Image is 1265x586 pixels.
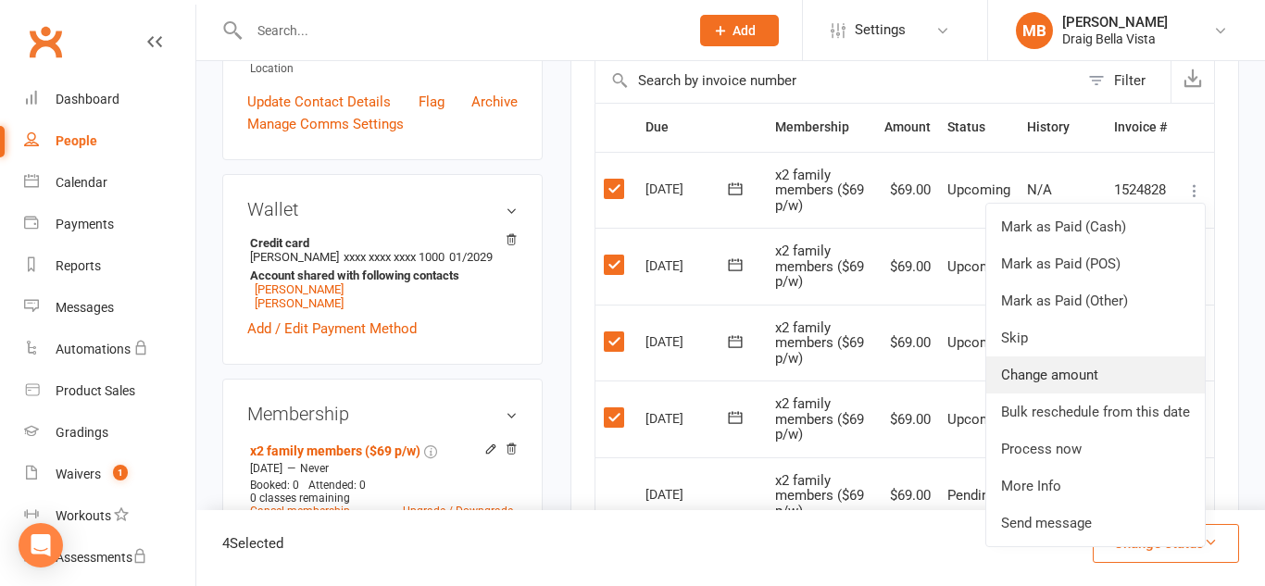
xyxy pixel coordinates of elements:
[1079,58,1171,103] button: Filter
[986,245,1205,282] a: Mark as Paid (POS)
[947,181,1010,198] span: Upcoming
[56,92,119,106] div: Dashboard
[1106,104,1175,151] th: Invoice #
[250,268,508,282] strong: Account shared with following contacts
[24,204,195,245] a: Payments
[449,250,493,264] span: 01/2029
[1019,104,1106,151] th: History
[645,327,731,355] div: [DATE]
[645,404,731,432] div: [DATE]
[24,495,195,537] a: Workouts
[775,243,864,290] span: x2 family members ($69 p/w)
[419,91,445,113] a: Flag
[247,199,518,219] h3: Wallet
[250,236,508,250] strong: Credit card
[56,133,97,148] div: People
[250,60,518,78] div: Location
[1114,69,1146,92] div: Filter
[986,393,1205,430] a: Bulk reschedule from this date
[876,228,939,305] td: $69.00
[700,15,779,46] button: Add
[1062,14,1168,31] div: [PERSON_NAME]
[56,175,107,190] div: Calendar
[247,91,391,113] a: Update Contact Details
[113,465,128,480] span: 1
[230,535,283,552] span: Selected
[947,258,1010,275] span: Upcoming
[986,319,1205,356] a: Skip
[56,425,108,440] div: Gradings
[775,472,864,519] span: x2 family members ($69 p/w)
[645,251,731,280] div: [DATE]
[876,104,939,151] th: Amount
[56,383,135,398] div: Product Sales
[56,300,114,315] div: Messages
[250,462,282,475] span: [DATE]
[250,479,299,492] span: Booked: 0
[56,467,101,481] div: Waivers
[947,334,1010,351] span: Upcoming
[19,523,63,567] div: Open Intercom Messenger
[767,104,876,151] th: Membership
[308,479,366,492] span: Attended: 0
[255,296,344,310] a: [PERSON_NAME]
[245,461,518,476] div: —
[986,468,1205,505] a: More Info
[24,79,195,120] a: Dashboard
[775,395,864,443] span: x2 family members ($69 p/w)
[24,245,195,287] a: Reports
[1027,181,1052,198] span: N/A
[403,505,513,517] a: Upgrade / Downgrade
[24,162,195,204] a: Calendar
[344,250,445,264] span: xxxx xxxx xxxx 1000
[56,342,131,356] div: Automations
[986,430,1205,468] a: Process now
[986,282,1205,319] a: Mark as Paid (Other)
[244,18,676,44] input: Search...
[24,537,195,579] a: Assessments
[247,233,518,313] li: [PERSON_NAME]
[1062,31,1168,47] div: Draig Bella Vista
[250,505,350,517] a: Cancel membership
[775,167,864,214] span: x2 family members ($69 p/w)
[24,370,195,412] a: Product Sales
[1016,12,1053,49] div: MB
[986,356,1205,393] a: Change amount
[56,217,114,231] div: Payments
[222,532,283,555] div: 4
[775,319,864,367] span: x2 family members ($69 p/w)
[24,412,195,454] a: Gradings
[24,329,195,370] a: Automations
[637,104,767,151] th: Due
[247,113,404,135] a: Manage Comms Settings
[947,411,1010,428] span: Upcoming
[24,120,195,162] a: People
[876,305,939,381] td: $69.00
[645,480,731,508] div: [DATE]
[56,508,111,523] div: Workouts
[24,287,195,329] a: Messages
[939,104,1019,151] th: Status
[56,258,101,273] div: Reports
[733,23,756,38] span: Add
[24,454,195,495] a: Waivers 1
[645,174,731,203] div: [DATE]
[247,404,518,424] h3: Membership
[250,443,420,458] a: x2 family members ($69 p/w)
[247,318,417,340] a: Add / Edit Payment Method
[986,208,1205,245] a: Mark as Paid (Cash)
[255,282,344,296] a: [PERSON_NAME]
[1106,152,1175,229] td: 1524828
[300,462,329,475] span: Never
[876,152,939,229] td: $69.00
[855,9,906,51] span: Settings
[876,457,939,534] td: $69.00
[986,505,1205,542] a: Send message
[947,487,996,504] span: Pending
[876,380,939,457] td: $69.00
[250,492,350,505] span: 0 classes remaining
[595,58,1079,103] input: Search by invoice number
[56,550,147,565] div: Assessments
[22,19,69,65] a: Clubworx
[471,91,518,113] a: Archive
